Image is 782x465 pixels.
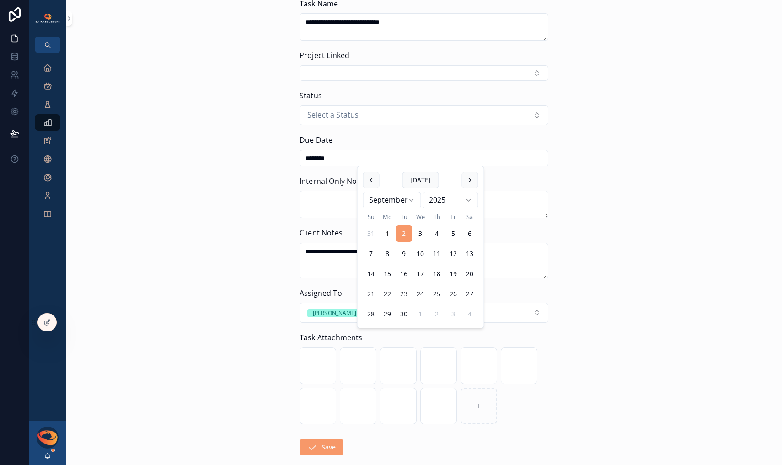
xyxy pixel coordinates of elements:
[380,225,396,242] button: Today, Monday, September 1st, 2025
[363,212,380,222] th: Sunday
[429,266,445,282] button: Thursday, September 18th, 2025
[300,439,343,455] button: Save
[396,246,412,262] button: Tuesday, September 9th, 2025
[300,91,322,101] span: Status
[429,286,445,302] button: Thursday, September 25th, 2025
[462,266,478,282] button: Saturday, September 20th, 2025
[300,105,548,125] button: Select Button
[29,53,66,234] div: scrollable content
[445,246,462,262] button: Friday, September 12th, 2025
[313,309,357,317] div: [PERSON_NAME]
[429,225,445,242] button: Thursday, September 4th, 2025
[462,286,478,302] button: Saturday, September 27th, 2025
[429,246,445,262] button: Thursday, September 11th, 2025
[380,266,396,282] button: Monday, September 15th, 2025
[396,266,412,282] button: Tuesday, September 16th, 2025
[445,225,462,242] button: Friday, September 5th, 2025
[380,286,396,302] button: Monday, September 22nd, 2025
[462,212,478,222] th: Saturday
[35,13,60,23] img: App logo
[363,246,380,262] button: Sunday, September 7th, 2025
[445,286,462,302] button: Friday, September 26th, 2025
[412,212,429,222] th: Wednesday
[300,228,343,238] span: Client Notes
[363,225,380,242] button: Sunday, August 31st, 2025
[380,246,396,262] button: Monday, September 8th, 2025
[300,176,368,186] span: Internal Only Notes
[462,246,478,262] button: Saturday, September 13th, 2025
[380,212,396,222] th: Monday
[462,306,478,322] button: Saturday, October 4th, 2025
[363,266,380,282] button: Sunday, September 14th, 2025
[300,65,548,81] button: Select Button
[363,212,478,322] table: September 2025
[402,172,439,188] button: [DATE]
[462,225,478,242] button: Saturday, September 6th, 2025
[445,306,462,322] button: Friday, October 3rd, 2025
[445,212,462,222] th: Friday
[412,286,429,302] button: Wednesday, September 24th, 2025
[412,246,429,262] button: Wednesday, September 10th, 2025
[412,225,429,242] button: Wednesday, September 3rd, 2025
[363,306,380,322] button: Sunday, September 28th, 2025
[300,135,332,145] span: Due Date
[300,303,548,323] button: Select Button
[396,225,412,242] button: Tuesday, September 2nd, 2025, selected
[300,50,349,60] span: Project Linked
[396,306,412,322] button: Tuesday, September 30th, 2025
[412,266,429,282] button: Wednesday, September 17th, 2025
[307,109,359,121] span: Select a Status
[300,288,342,298] span: Assigned To
[445,266,462,282] button: Friday, September 19th, 2025
[396,286,412,302] button: Tuesday, September 23rd, 2025
[380,306,396,322] button: Monday, September 29th, 2025
[429,306,445,322] button: Thursday, October 2nd, 2025
[300,332,363,342] span: Task Attachments
[396,212,412,222] th: Tuesday
[429,212,445,222] th: Thursday
[412,306,429,322] button: Wednesday, October 1st, 2025
[363,286,380,302] button: Sunday, September 21st, 2025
